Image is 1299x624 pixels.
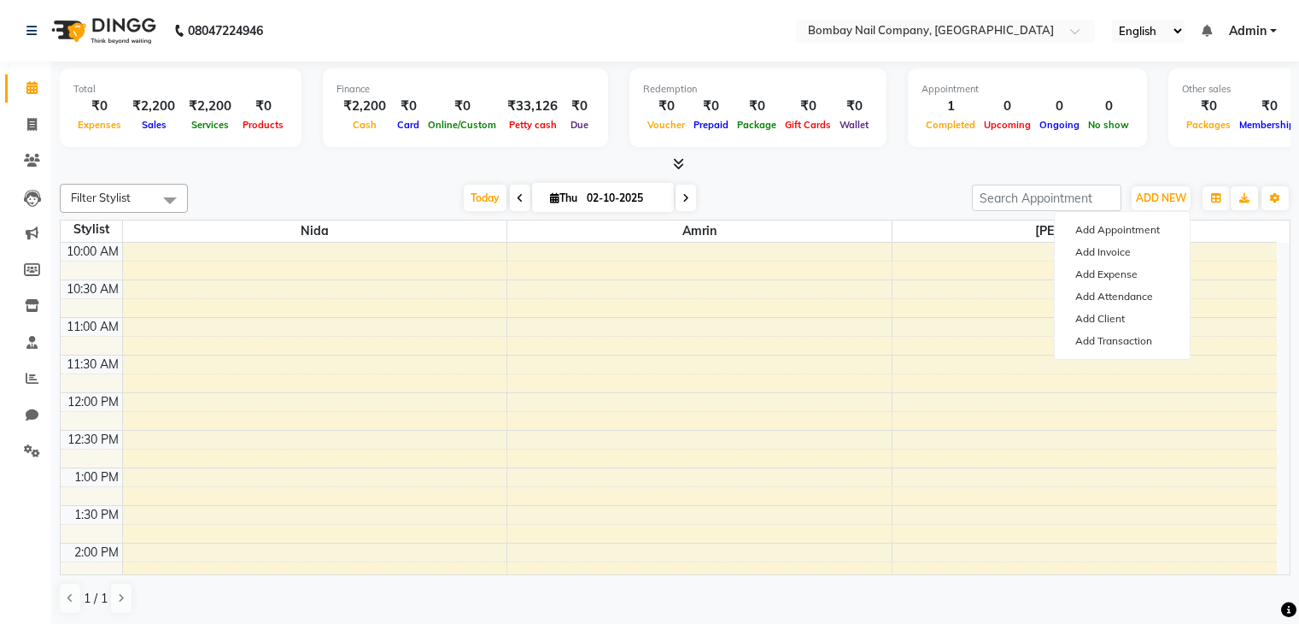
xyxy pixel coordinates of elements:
[348,119,381,131] span: Cash
[1055,241,1190,263] a: Add Invoice
[972,185,1121,211] input: Search Appointment
[64,393,122,411] div: 12:00 PM
[73,119,126,131] span: Expenses
[1035,97,1084,116] div: 0
[238,119,288,131] span: Products
[63,243,122,261] div: 10:00 AM
[835,97,873,116] div: ₹0
[63,318,122,336] div: 11:00 AM
[1055,219,1190,241] button: Add Appointment
[643,97,689,116] div: ₹0
[980,97,1035,116] div: 0
[393,119,424,131] span: Card
[138,119,171,131] span: Sales
[126,97,182,116] div: ₹2,200
[835,119,873,131] span: Wallet
[188,7,263,55] b: 08047224946
[123,221,507,242] span: Nida
[643,82,873,97] div: Redemption
[63,280,122,298] div: 10:30 AM
[1055,286,1190,308] a: Add Attendance
[71,544,122,562] div: 2:00 PM
[73,97,126,116] div: ₹0
[507,221,892,242] span: Amrin
[84,590,108,608] span: 1 / 1
[1084,97,1133,116] div: 0
[424,119,500,131] span: Online/Custom
[1182,119,1235,131] span: Packages
[1182,97,1235,116] div: ₹0
[1136,191,1186,204] span: ADD NEW
[238,97,288,116] div: ₹0
[63,356,122,374] div: 11:30 AM
[1055,330,1190,352] a: Add Transaction
[781,97,835,116] div: ₹0
[1055,263,1190,286] a: Add Expense
[187,119,233,131] span: Services
[643,119,689,131] span: Voucher
[922,97,980,116] div: 1
[892,221,1277,242] span: [PERSON_NAME]
[505,119,561,131] span: Petty cash
[689,119,733,131] span: Prepaid
[565,97,594,116] div: ₹0
[566,119,593,131] span: Due
[1035,119,1084,131] span: Ongoing
[1055,308,1190,330] a: Add Client
[546,191,582,204] span: Thu
[71,506,122,524] div: 1:30 PM
[1084,119,1133,131] span: No show
[336,82,594,97] div: Finance
[1229,22,1267,40] span: Admin
[1132,186,1191,210] button: ADD NEW
[922,119,980,131] span: Completed
[73,82,288,97] div: Total
[424,97,500,116] div: ₹0
[61,221,122,238] div: Stylist
[922,82,1133,97] div: Appointment
[44,7,161,55] img: logo
[733,97,781,116] div: ₹0
[71,468,122,486] div: 1:00 PM
[182,97,238,116] div: ₹2,200
[980,119,1035,131] span: Upcoming
[393,97,424,116] div: ₹0
[500,97,565,116] div: ₹33,126
[71,191,131,204] span: Filter Stylist
[464,185,506,211] span: Today
[689,97,733,116] div: ₹0
[64,431,122,449] div: 12:30 PM
[733,119,781,131] span: Package
[781,119,835,131] span: Gift Cards
[582,185,667,211] input: 2025-10-02
[336,97,393,116] div: ₹2,200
